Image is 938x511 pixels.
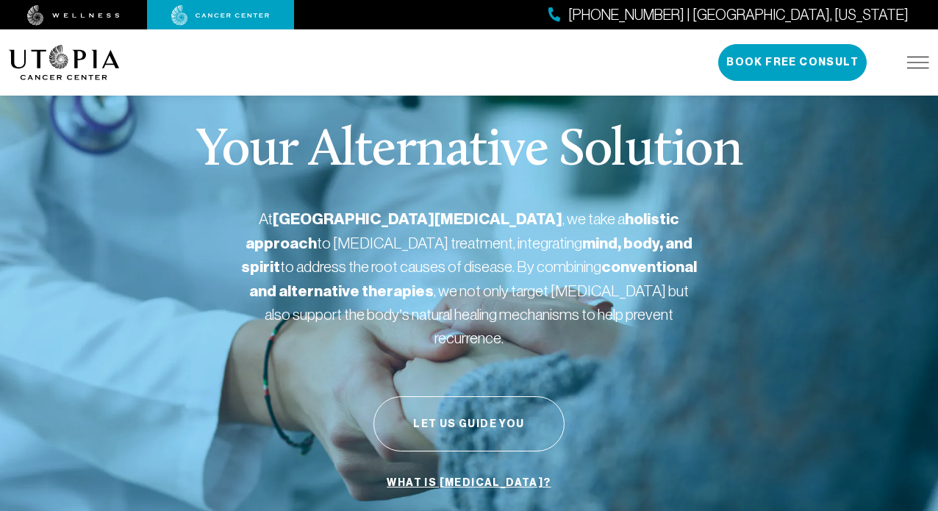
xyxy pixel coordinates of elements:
[246,210,679,253] strong: holistic approach
[273,210,562,229] strong: [GEOGRAPHIC_DATA][MEDICAL_DATA]
[907,57,929,68] img: icon-hamburger
[568,4,909,26] span: [PHONE_NUMBER] | [GEOGRAPHIC_DATA], [US_STATE]
[249,257,697,301] strong: conventional and alternative therapies
[718,44,867,81] button: Book Free Consult
[27,5,120,26] img: wellness
[9,45,120,80] img: logo
[383,469,554,497] a: What is [MEDICAL_DATA]?
[373,396,565,451] button: Let Us Guide You
[171,5,270,26] img: cancer center
[196,125,742,178] p: Your Alternative Solution
[548,4,909,26] a: [PHONE_NUMBER] | [GEOGRAPHIC_DATA], [US_STATE]
[241,207,697,349] p: At , we take a to [MEDICAL_DATA] treatment, integrating to address the root causes of disease. By...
